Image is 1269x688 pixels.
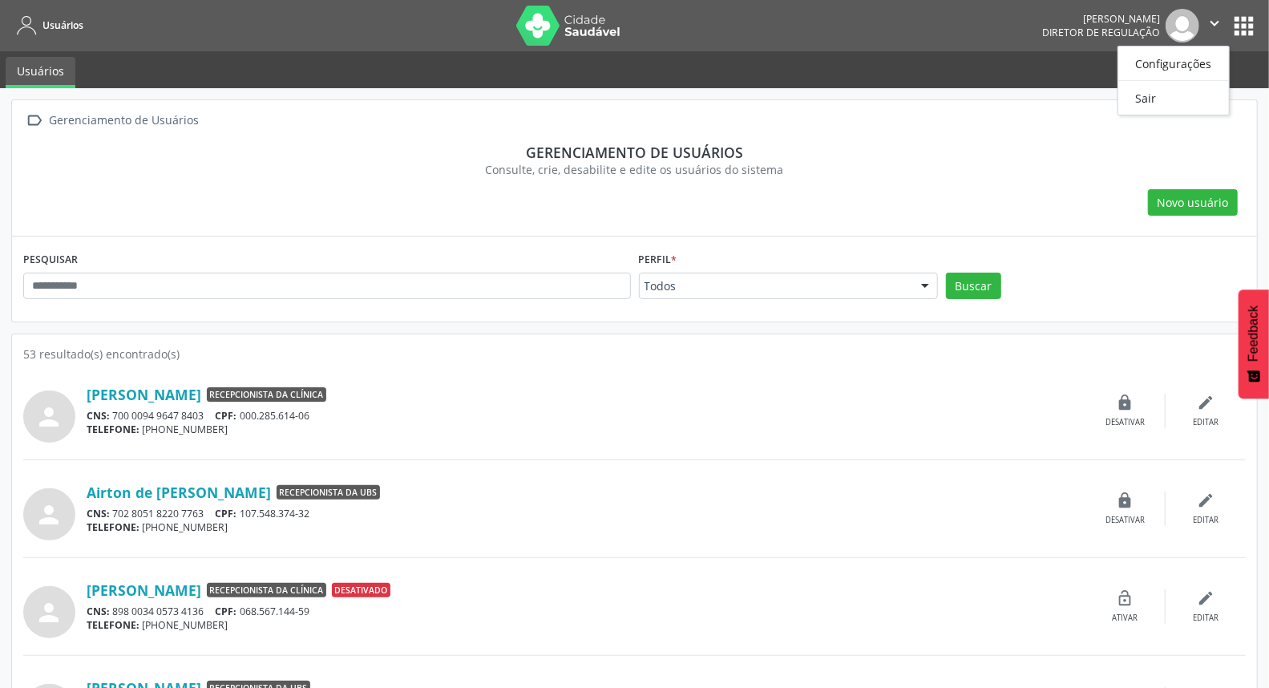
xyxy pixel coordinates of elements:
[87,484,271,501] a: Airton de [PERSON_NAME]
[1239,289,1269,399] button: Feedback - Mostrar pesquisa
[946,273,1001,300] button: Buscar
[87,605,110,618] span: CNS:
[87,386,201,403] a: [PERSON_NAME]
[332,583,390,597] span: Desativado
[1117,46,1230,115] ul: 
[87,520,139,534] span: TELEFONE:
[87,409,1085,423] div: 700 0094 9647 8403 000.285.614-06
[11,12,83,38] a: Usuários
[1117,492,1134,509] i: lock
[277,485,380,500] span: Recepcionista da UBS
[1197,589,1214,607] i: edit
[207,583,326,597] span: Recepcionista da clínica
[34,144,1235,161] div: Gerenciamento de usuários
[23,346,1246,362] div: 53 resultado(s) encontrado(s)
[1118,52,1229,75] a: Configurações
[1042,26,1160,39] span: Diretor de regulação
[1118,87,1229,109] a: Sair
[1148,189,1238,217] button: Novo usuário
[207,387,326,402] span: Recepcionista da clínica
[1158,194,1229,211] span: Novo usuário
[6,57,75,88] a: Usuários
[87,618,1085,632] div: [PHONE_NUMBER]
[35,598,64,627] i: person
[1199,9,1230,42] button: 
[46,109,202,132] div: Gerenciamento de Usuários
[87,409,110,423] span: CNS:
[216,507,237,520] span: CPF:
[1105,417,1145,428] div: Desativar
[1193,515,1218,526] div: Editar
[23,109,202,132] a:  Gerenciamento de Usuários
[87,423,1085,436] div: [PHONE_NUMBER]
[87,507,110,520] span: CNS:
[639,248,677,273] label: Perfil
[35,500,64,529] i: person
[216,409,237,423] span: CPF:
[1197,492,1214,509] i: edit
[1117,394,1134,411] i: lock
[23,109,46,132] i: 
[1247,306,1261,362] span: Feedback
[1166,9,1199,42] img: img
[216,605,237,618] span: CPF:
[1193,613,1218,624] div: Editar
[1197,394,1214,411] i: edit
[1113,613,1138,624] div: Ativar
[1206,14,1223,32] i: 
[23,248,78,273] label: PESQUISAR
[34,161,1235,178] div: Consulte, crie, desabilite e edite os usuários do sistema
[35,403,64,431] i: person
[87,423,139,436] span: TELEFONE:
[1230,12,1258,40] button: apps
[1117,589,1134,607] i: lock_open
[645,278,906,294] span: Todos
[87,605,1085,618] div: 898 0034 0573 4136 068.567.144-59
[1193,417,1218,428] div: Editar
[42,18,83,32] span: Usuários
[1042,12,1160,26] div: [PERSON_NAME]
[87,520,1085,534] div: [PHONE_NUMBER]
[87,507,1085,520] div: 702 8051 8220 7763 107.548.374-32
[1105,515,1145,526] div: Desativar
[87,581,201,599] a: [PERSON_NAME]
[87,618,139,632] span: TELEFONE:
